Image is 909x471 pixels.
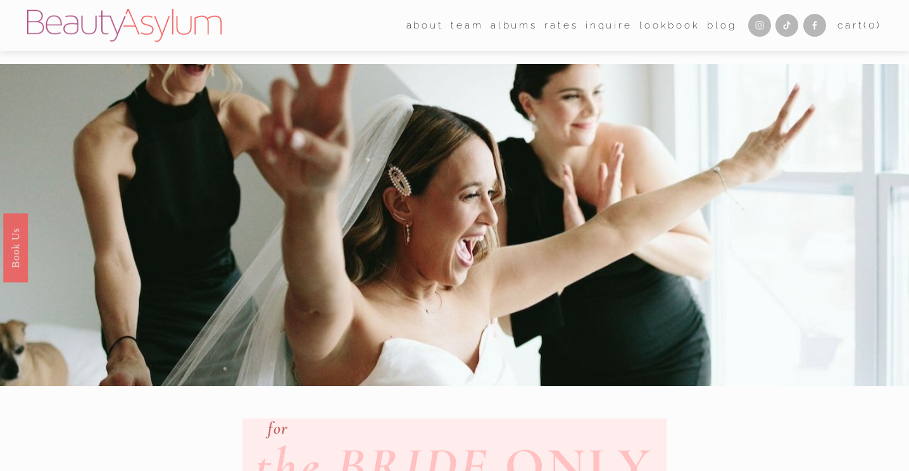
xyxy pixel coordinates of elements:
span: team [451,17,483,35]
span: ( ) [863,20,881,31]
span: about [406,17,444,35]
a: Instagram [748,14,771,37]
a: folder dropdown [406,16,444,35]
a: Book Us [3,213,28,282]
a: Lookbook [639,16,700,35]
a: albums [491,16,537,35]
span: 0 [868,20,877,31]
a: folder dropdown [451,16,483,35]
a: Inquire [586,16,632,35]
img: Beauty Asylum | Bridal Hair &amp; Makeup Charlotte &amp; Atlanta [27,9,222,42]
em: for [268,418,288,439]
a: Rates [544,16,578,35]
a: Facebook [803,14,826,37]
a: Blog [707,16,736,35]
a: TikTok [775,14,798,37]
a: 0 items in cart [837,17,882,35]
